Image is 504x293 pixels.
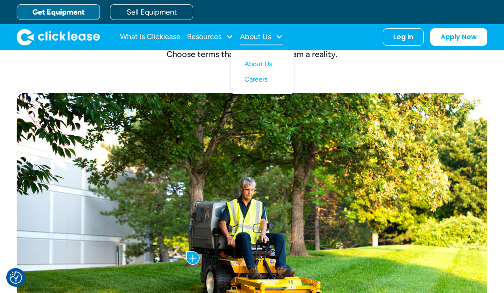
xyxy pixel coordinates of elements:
a: Careers [245,72,280,87]
div: Resources [187,29,233,45]
div: Log In [393,33,413,41]
nav: About Us [231,50,294,94]
a: Sell Equipment [110,4,193,20]
a: Apply Now [430,28,487,46]
img: Clicklease logo [17,29,100,45]
div: About Us [240,29,283,45]
button: Consent Preferences [10,271,22,284]
a: About Us [245,57,280,72]
img: Revisit consent button [10,271,22,284]
a: Get Equipment [17,4,100,20]
img: Plus icon with blue background [186,251,200,265]
a: What Is Clicklease [120,29,180,45]
a: home [17,29,100,45]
